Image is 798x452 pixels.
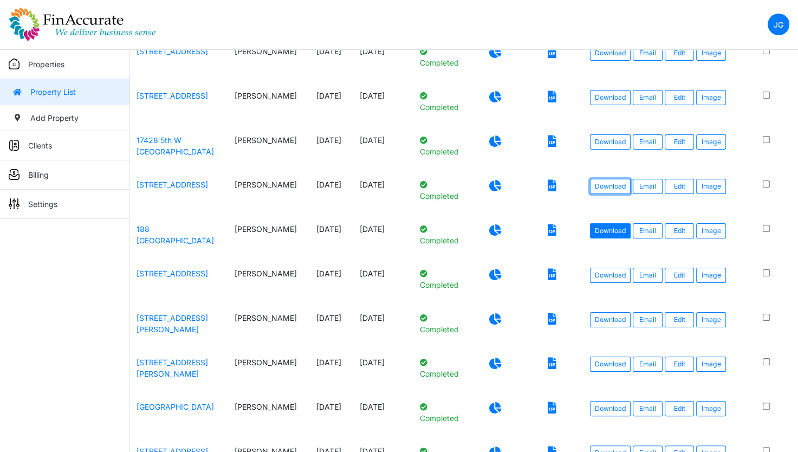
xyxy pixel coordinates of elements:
[696,90,726,105] button: Image
[137,358,208,378] a: [STREET_ADDRESS][PERSON_NAME]
[228,172,310,217] td: [PERSON_NAME]
[228,350,310,395] td: [PERSON_NAME]
[310,395,353,439] td: [DATE]
[28,198,57,210] p: Settings
[353,306,413,350] td: [DATE]
[310,172,353,217] td: [DATE]
[665,401,695,416] a: Edit
[310,128,353,172] td: [DATE]
[696,268,726,283] button: Image
[28,59,64,70] p: Properties
[228,128,310,172] td: [PERSON_NAME]
[590,90,631,105] a: Download
[353,83,413,128] td: [DATE]
[228,217,310,261] td: [PERSON_NAME]
[696,46,726,61] button: Image
[228,306,310,350] td: [PERSON_NAME]
[310,83,353,128] td: [DATE]
[633,268,663,283] button: Email
[137,135,214,156] a: 17428 5th W [GEOGRAPHIC_DATA]
[9,198,20,209] img: sidemenu_settings.png
[420,312,463,335] p: Completed
[633,357,663,372] button: Email
[665,268,695,283] a: Edit
[28,140,52,151] p: Clients
[9,169,20,180] img: sidemenu_billing.png
[590,312,631,327] a: Download
[137,224,214,245] a: 188 [GEOGRAPHIC_DATA]
[353,217,413,261] td: [DATE]
[590,357,631,372] a: Download
[665,179,695,194] a: Edit
[28,169,49,180] p: Billing
[633,401,663,416] button: Email
[310,350,353,395] td: [DATE]
[228,395,310,439] td: [PERSON_NAME]
[665,134,695,150] a: Edit
[696,357,726,372] button: Image
[137,180,208,189] a: [STREET_ADDRESS]
[590,223,631,238] a: Download
[353,39,413,83] td: [DATE]
[9,7,156,42] img: spp logo
[228,83,310,128] td: [PERSON_NAME]
[768,14,789,35] a: JG
[665,312,695,327] a: Edit
[696,223,726,238] button: Image
[420,46,463,68] p: Completed
[420,134,463,157] p: Completed
[696,312,726,327] button: Image
[590,179,631,194] a: Download
[633,46,663,61] button: Email
[665,46,695,61] a: Edit
[696,134,726,150] button: Image
[665,90,695,105] a: Edit
[9,140,20,151] img: sidemenu_client.png
[137,269,208,278] a: [STREET_ADDRESS]
[420,401,463,424] p: Completed
[665,357,695,372] a: Edit
[590,46,631,61] a: Download
[137,402,214,411] a: [GEOGRAPHIC_DATA]
[696,401,726,416] button: Image
[137,47,208,56] a: [STREET_ADDRESS]
[353,172,413,217] td: [DATE]
[590,401,631,416] a: Download
[310,306,353,350] td: [DATE]
[420,179,463,202] p: Completed
[590,268,631,283] a: Download
[310,217,353,261] td: [DATE]
[633,134,663,150] button: Email
[633,90,663,105] button: Email
[310,39,353,83] td: [DATE]
[228,39,310,83] td: [PERSON_NAME]
[774,19,783,30] p: JG
[137,91,208,100] a: [STREET_ADDRESS]
[9,59,20,69] img: sidemenu_properties.png
[137,313,208,334] a: [STREET_ADDRESS][PERSON_NAME]
[353,350,413,395] td: [DATE]
[353,261,413,306] td: [DATE]
[696,179,726,194] button: Image
[353,128,413,172] td: [DATE]
[310,261,353,306] td: [DATE]
[633,223,663,238] button: Email
[633,312,663,327] button: Email
[420,90,463,113] p: Completed
[665,223,695,238] a: Edit
[420,223,463,246] p: Completed
[590,134,631,150] a: Download
[228,261,310,306] td: [PERSON_NAME]
[420,357,463,379] p: Completed
[633,179,663,194] button: Email
[420,268,463,290] p: Completed
[353,395,413,439] td: [DATE]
